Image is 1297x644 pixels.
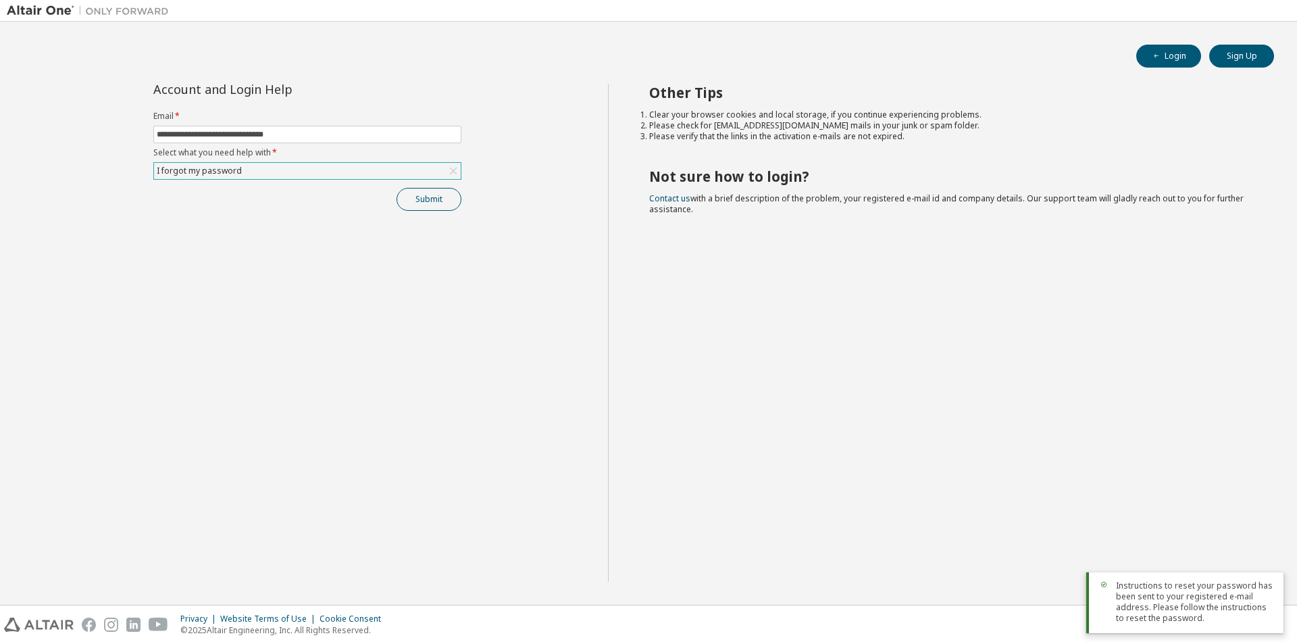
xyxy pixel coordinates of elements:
div: I forgot my password [155,164,244,178]
button: Sign Up [1209,45,1274,68]
li: Please verify that the links in the activation e-mails are not expired. [649,131,1250,142]
img: instagram.svg [104,618,118,632]
div: Privacy [180,614,220,624]
label: Select what you need help with [153,147,461,158]
li: Please check for [EMAIL_ADDRESS][DOMAIN_NAME] mails in your junk or spam folder. [649,120,1250,131]
div: I forgot my password [154,163,461,179]
img: Altair One [7,4,176,18]
p: © 2025 Altair Engineering, Inc. All Rights Reserved. [180,624,389,636]
div: Account and Login Help [153,84,400,95]
img: altair_logo.svg [4,618,74,632]
img: youtube.svg [149,618,168,632]
img: facebook.svg [82,618,96,632]
button: Submit [397,188,461,211]
div: Cookie Consent [320,614,389,624]
span: with a brief description of the problem, your registered e-mail id and company details. Our suppo... [649,193,1244,215]
label: Email [153,111,461,122]
h2: Other Tips [649,84,1250,101]
li: Clear your browser cookies and local storage, if you continue experiencing problems. [649,109,1250,120]
div: Website Terms of Use [220,614,320,624]
h2: Not sure how to login? [649,168,1250,185]
a: Contact us [649,193,690,204]
img: linkedin.svg [126,618,141,632]
span: Instructions to reset your password has been sent to your registered e-mail address. Please follo... [1116,580,1273,624]
button: Login [1136,45,1201,68]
